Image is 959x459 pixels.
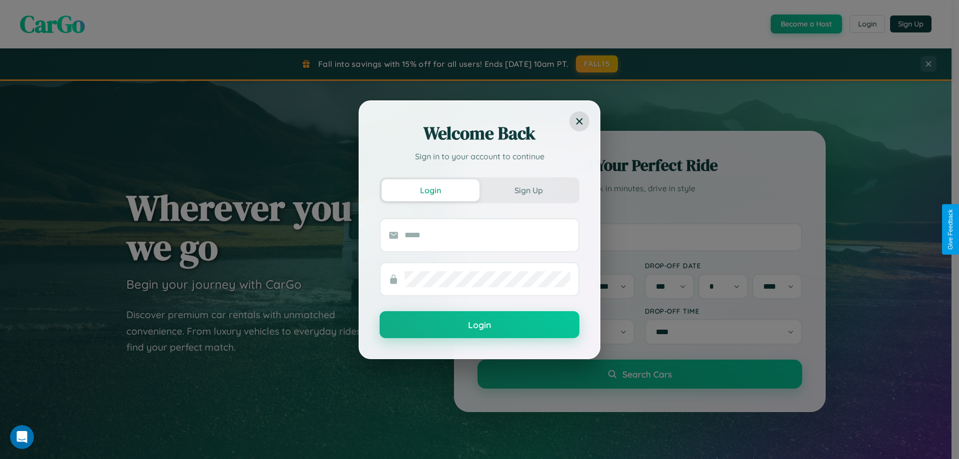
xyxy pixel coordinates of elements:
[380,121,579,145] h2: Welcome Back
[380,150,579,162] p: Sign in to your account to continue
[380,311,579,338] button: Login
[479,179,577,201] button: Sign Up
[947,209,954,250] div: Give Feedback
[10,425,34,449] iframe: Intercom live chat
[382,179,479,201] button: Login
